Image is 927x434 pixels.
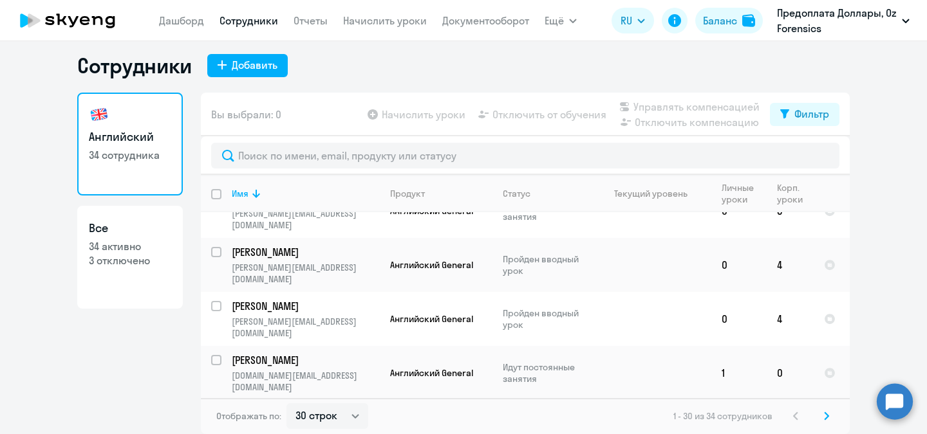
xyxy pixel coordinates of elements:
[232,353,377,367] p: [PERSON_NAME]
[232,299,379,313] a: [PERSON_NAME]
[207,54,288,77] button: Добавить
[232,188,379,199] div: Имя
[390,188,425,199] div: Продукт
[621,13,632,28] span: RU
[232,208,379,231] p: [PERSON_NAME][EMAIL_ADDRESS][DOMAIN_NAME]
[602,188,711,199] div: Текущий уровень
[777,182,805,205] div: Корп. уроки
[216,410,281,422] span: Отображать по:
[89,253,171,267] p: 3 отключено
[673,410,772,422] span: 1 - 30 из 34 сотрудников
[722,182,758,205] div: Личные уроки
[89,220,171,237] h3: Все
[77,53,192,78] h1: Сотрудники
[89,239,171,253] p: 34 активно
[770,103,839,126] button: Фильтр
[771,5,916,36] button: Предоплата Доллары, Oz Forensics
[89,104,109,125] img: english
[77,206,183,309] a: Все34 активно3 отключено
[711,292,767,346] td: 0
[612,8,654,33] button: RU
[89,129,171,145] h3: Английский
[777,182,813,205] div: Корп. уроки
[211,143,839,168] input: Поиск по имени, email, продукту или статусу
[232,316,379,339] p: [PERSON_NAME][EMAIL_ADDRESS][DOMAIN_NAME]
[767,346,814,400] td: 0
[442,14,529,27] a: Документооборот
[503,361,591,384] p: Идут постоянные занятия
[711,238,767,292] td: 0
[503,253,591,276] p: Пройден вводный урок
[695,8,763,33] button: Балансbalance
[722,182,766,205] div: Личные уроки
[545,13,564,28] span: Ещё
[503,307,591,330] p: Пройден вводный урок
[232,262,379,285] p: [PERSON_NAME][EMAIL_ADDRESS][DOMAIN_NAME]
[503,188,591,199] div: Статус
[220,14,278,27] a: Сотрудники
[545,8,577,33] button: Ещё
[390,313,473,325] span: Английский General
[703,13,737,28] div: Баланс
[767,292,814,346] td: 4
[343,14,427,27] a: Начислить уроки
[711,346,767,400] td: 1
[294,14,328,27] a: Отчеты
[232,245,379,259] a: [PERSON_NAME]
[159,14,204,27] a: Дашборд
[232,188,248,199] div: Имя
[767,238,814,292] td: 4
[503,188,530,199] div: Статус
[77,93,183,195] a: Английский34 сотрудника
[777,5,897,36] p: Предоплата Доллары, Oz Forensics
[232,245,377,259] p: [PERSON_NAME]
[390,259,473,271] span: Английский General
[232,299,377,313] p: [PERSON_NAME]
[390,367,473,379] span: Английский General
[794,106,829,122] div: Фильтр
[742,14,755,27] img: balance
[614,188,688,199] div: Текущий уровень
[211,107,281,122] span: Вы выбрали: 0
[232,370,379,393] p: [DOMAIN_NAME][EMAIL_ADDRESS][DOMAIN_NAME]
[232,57,277,73] div: Добавить
[390,188,492,199] div: Продукт
[232,353,379,367] a: [PERSON_NAME]
[89,148,171,162] p: 34 сотрудника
